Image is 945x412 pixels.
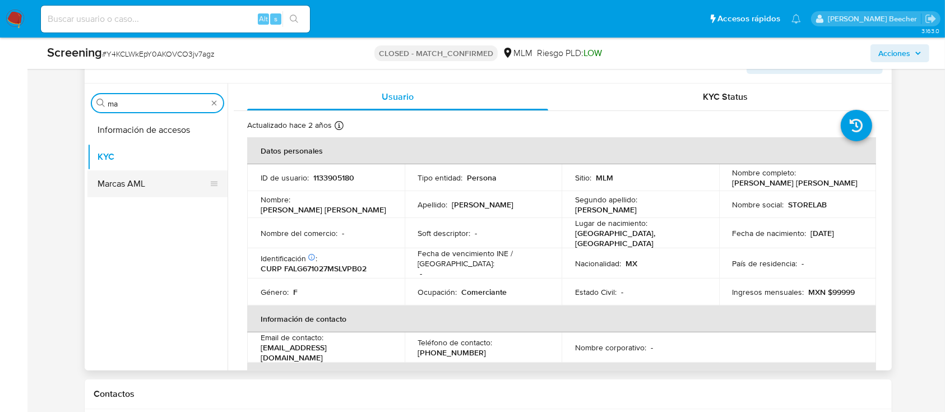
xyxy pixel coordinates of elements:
[789,200,827,210] p: STORELAB
[293,287,298,297] p: F
[596,173,613,183] p: MLM
[467,173,497,183] p: Persona
[621,287,623,297] p: -
[502,47,532,59] div: MLM
[921,26,939,35] span: 3.163.0
[261,263,367,274] p: CURP FALG671027MSLVPB02
[717,13,780,25] span: Accesos rápidos
[802,258,804,269] p: -
[374,45,498,61] p: CLOSED - MATCH_CONFIRMED
[828,13,921,24] p: camila.tresguerres@mercadolibre.com
[418,348,487,358] p: [PHONE_NUMBER]
[418,248,549,269] p: Fecha de vencimiento INE / [GEOGRAPHIC_DATA] :
[626,258,637,269] p: MX
[925,13,937,25] a: Salir
[870,44,929,62] button: Acciones
[94,388,883,400] h1: Contactos
[261,287,289,297] p: Género :
[791,14,801,24] a: Notificaciones
[878,44,910,62] span: Acciones
[41,12,310,26] input: Buscar usuario o caso...
[261,195,290,205] p: Nombre :
[102,48,215,59] span: # Y4KCLWkEpY0AKOVCO3jv7agz
[733,258,798,269] p: País de residencia :
[420,269,423,279] p: -
[575,218,647,228] p: Lugar de nacimiento :
[583,47,602,59] span: LOW
[108,99,207,109] input: Buscar
[575,195,637,205] p: Segundo apellido :
[261,332,323,342] p: Email de contacto :
[47,43,102,61] b: Screening
[809,287,855,297] p: MXN $99999
[313,173,354,183] p: 1133905180
[575,205,637,215] p: [PERSON_NAME]
[342,228,344,238] p: -
[96,99,105,108] button: Buscar
[418,287,457,297] p: Ocupación :
[575,342,646,353] p: Nombre corporativo :
[733,200,784,210] p: Nombre social :
[259,13,268,24] span: Alt
[210,99,219,108] button: Borrar
[811,228,835,238] p: [DATE]
[87,143,228,170] button: KYC
[418,228,471,238] p: Soft descriptor :
[575,228,701,248] p: [GEOGRAPHIC_DATA], [GEOGRAPHIC_DATA]
[537,47,602,59] span: Riesgo PLD:
[261,342,387,363] p: [EMAIL_ADDRESS][DOMAIN_NAME]
[247,120,332,131] p: Actualizado hace 2 años
[418,173,463,183] p: Tipo entidad :
[418,200,448,210] p: Apellido :
[247,363,876,390] th: Verificación y cumplimiento
[733,168,796,178] p: Nombre completo :
[703,90,748,103] span: KYC Status
[261,205,386,215] p: [PERSON_NAME] [PERSON_NAME]
[261,228,337,238] p: Nombre del comercio :
[733,178,858,188] p: [PERSON_NAME] [PERSON_NAME]
[247,305,876,332] th: Información de contacto
[575,258,621,269] p: Nacionalidad :
[575,173,591,183] p: Sitio :
[418,337,493,348] p: Teléfono de contacto :
[282,11,305,27] button: search-icon
[274,13,277,24] span: s
[247,137,876,164] th: Datos personales
[87,170,219,197] button: Marcas AML
[382,90,414,103] span: Usuario
[462,287,507,297] p: Comerciante
[575,287,617,297] p: Estado Civil :
[452,200,514,210] p: [PERSON_NAME]
[87,117,228,143] button: Información de accesos
[261,173,309,183] p: ID de usuario :
[733,228,807,238] p: Fecha de nacimiento :
[261,253,317,263] p: Identificación :
[475,228,478,238] p: -
[651,342,653,353] p: -
[733,287,804,297] p: Ingresos mensuales :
